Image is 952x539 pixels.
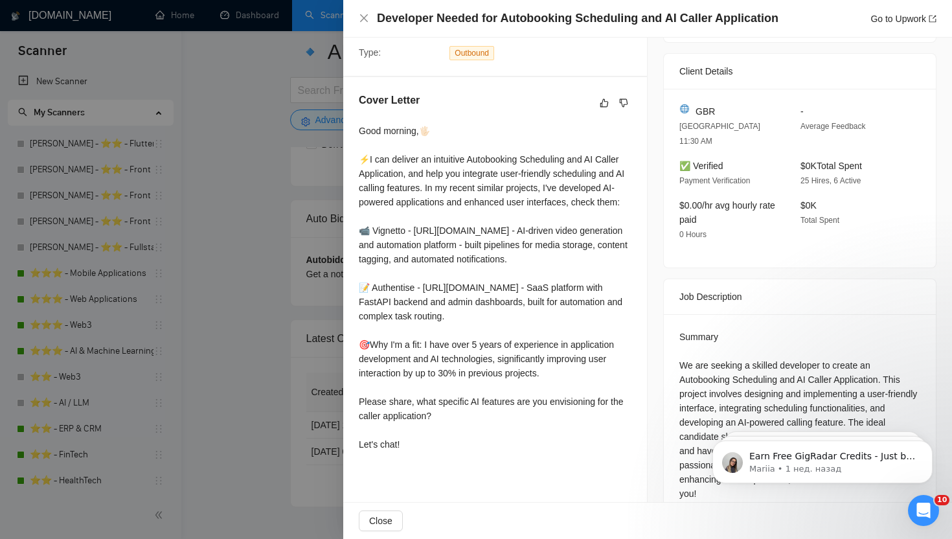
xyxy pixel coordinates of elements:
a: Go to Upworkexport [870,14,936,24]
span: Outbound [449,46,494,60]
span: $0.00/hr avg hourly rate paid [679,200,775,225]
span: export [929,15,936,23]
span: like [600,98,609,108]
img: 🌐 [680,104,689,113]
span: $0K Total Spent [800,161,862,171]
span: 25 Hires, 6 Active [800,176,861,185]
button: Close [359,510,403,531]
span: GBR [696,104,715,119]
iframe: Intercom notifications сообщение [693,413,952,504]
iframe: Intercom live chat [908,495,939,526]
button: like [596,95,612,111]
span: $0K [800,200,817,211]
span: 10 [935,495,949,505]
button: Close [359,13,369,24]
div: Good morning,🖐🏻 ⚡️I can deliver an intuitive Autobooking Scheduling and AI Caller Application, an... [359,124,631,452]
div: Client Details [679,54,920,89]
span: - [800,106,804,117]
h4: Developer Needed for Autobooking Scheduling and AI Caller Application [377,10,778,27]
span: dislike [619,98,628,108]
span: ✅ Verified [679,161,723,171]
span: Payment Verification [679,176,750,185]
div: Summary We are seeking a skilled developer to create an Autobooking Scheduling and AI Caller Appl... [679,330,920,501]
span: Type: [359,47,381,58]
span: [GEOGRAPHIC_DATA] 11:30 AM [679,122,760,146]
span: 0 Hours [679,230,707,239]
h5: Cover Letter [359,93,420,108]
span: Average Feedback [800,122,866,131]
div: Job Description [679,279,920,314]
span: Close [369,514,392,528]
button: dislike [616,95,631,111]
span: Total Spent [800,216,839,225]
span: close [359,13,369,23]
